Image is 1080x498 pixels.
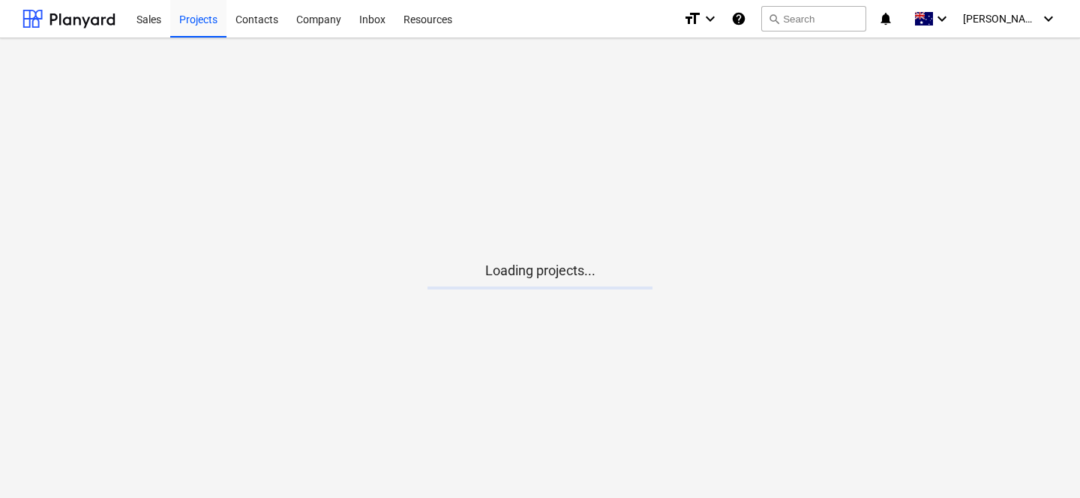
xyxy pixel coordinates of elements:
i: keyboard_arrow_down [933,10,951,28]
i: keyboard_arrow_down [1039,10,1057,28]
i: keyboard_arrow_down [701,10,719,28]
i: Knowledge base [731,10,746,28]
p: Loading projects... [427,262,652,280]
button: Search [761,6,866,31]
span: [PERSON_NAME] [963,13,1038,25]
i: format_size [683,10,701,28]
i: notifications [878,10,893,28]
span: search [768,13,780,25]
